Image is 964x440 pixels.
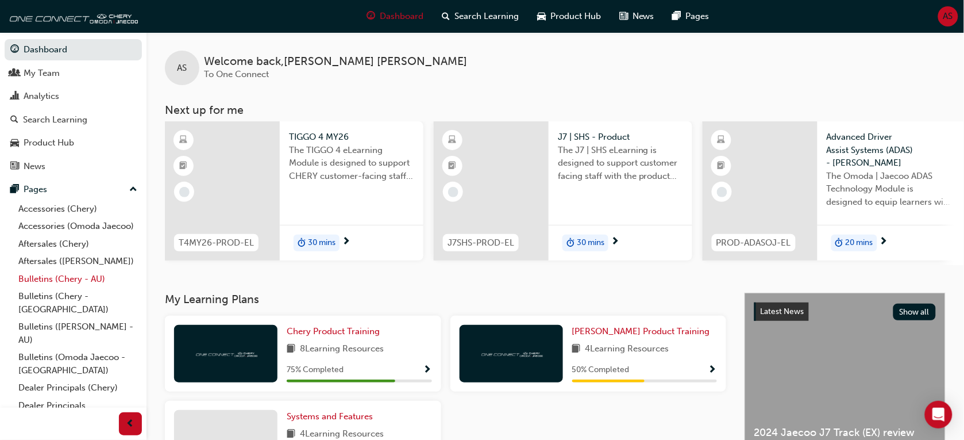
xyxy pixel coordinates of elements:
[686,10,709,23] span: Pages
[14,217,142,235] a: Accessories (Omoda Jaecoo)
[5,179,142,200] button: Pages
[5,37,142,179] button: DashboardMy TeamAnalyticsSearch LearningProduct HubNews
[448,187,458,197] span: learningRecordVerb_NONE-icon
[129,182,137,197] span: up-icon
[10,45,19,55] span: guage-icon
[24,136,74,150] div: Product Hub
[6,5,138,28] img: oneconnect
[5,39,142,60] a: Dashboard
[585,342,669,357] span: 4 Learning Resources
[449,159,457,174] span: booktick-icon
[572,364,630,377] span: 50 % Completed
[835,236,843,251] span: duration-icon
[943,10,953,23] span: AS
[180,159,188,174] span: booktick-icon
[10,162,19,172] span: news-icon
[342,237,350,247] span: next-icon
[754,303,936,321] a: Latest NewsShow all
[126,417,135,431] span: prev-icon
[287,325,384,338] a: Chery Product Training
[14,288,142,318] a: Bulletins (Chery - [GEOGRAPHIC_DATA])
[23,113,87,127] div: Search Learning
[827,131,952,170] span: Advanced Driver Assist Systems (ADAS) - [PERSON_NAME]
[14,200,142,218] a: Accessories (Chery)
[367,9,375,24] span: guage-icon
[165,293,726,306] h3: My Learning Plans
[300,342,384,357] span: 8 Learning Resources
[893,304,936,320] button: Show all
[380,10,423,23] span: Dashboard
[14,270,142,288] a: Bulletins (Chery - AU)
[577,236,604,250] span: 30 mins
[287,364,344,377] span: 75 % Completed
[10,68,19,79] span: people-icon
[179,187,190,197] span: learningRecordVerb_NONE-icon
[537,9,546,24] span: car-icon
[194,348,257,359] img: oneconnect
[24,160,45,173] div: News
[10,91,19,102] span: chart-icon
[14,379,142,397] a: Dealer Principals (Chery)
[572,325,715,338] a: [PERSON_NAME] Product Training
[433,5,528,28] a: search-iconSearch Learning
[572,326,710,336] span: [PERSON_NAME] Product Training
[703,121,961,261] a: PROD-ADASOJ-ELAdvanced Driver Assist Systems (ADAS) - [PERSON_NAME]The Omoda | Jaecoo ADAS Techno...
[619,9,628,24] span: news-icon
[287,342,295,357] span: book-icon
[572,342,581,357] span: book-icon
[718,133,726,148] span: learningResourceType_ELEARNING-icon
[708,363,717,377] button: Show Progress
[14,252,142,270] a: Aftersales ([PERSON_NAME])
[550,10,601,23] span: Product Hub
[566,236,574,251] span: duration-icon
[423,363,432,377] button: Show Progress
[179,236,254,250] span: T4MY26-PROD-EL
[24,183,47,196] div: Pages
[925,401,953,428] div: Open Intercom Messenger
[449,133,457,148] span: learningResourceType_ELEARNING-icon
[827,170,952,209] span: The Omoda | Jaecoo ADAS Technology Module is designed to equip learners with essential knowledge ...
[165,121,423,261] a: T4MY26-PROD-ELTIGGO 4 MY26The TIGGO 4 eLearning Module is designed to support CHERY customer-faci...
[480,348,543,359] img: oneconnect
[434,121,692,261] a: J7SHS-PROD-ELJ7 | SHS - ProductThe J7 | SHS eLearning is designed to support customer facing staf...
[442,9,450,24] span: search-icon
[24,67,60,80] div: My Team
[761,307,804,316] span: Latest News
[880,237,888,247] span: next-icon
[5,132,142,154] a: Product Hub
[716,236,791,250] span: PROD-ADASOJ-EL
[14,235,142,253] a: Aftersales (Chery)
[14,318,142,349] a: Bulletins ([PERSON_NAME] - AU)
[5,156,142,177] a: News
[558,131,683,144] span: J7 | SHS - Product
[708,365,717,376] span: Show Progress
[10,185,19,195] span: pages-icon
[287,326,380,336] span: Chery Product Training
[10,115,18,125] span: search-icon
[938,6,958,26] button: AS
[289,131,414,144] span: TIGGO 4 MY26
[10,138,19,148] span: car-icon
[287,410,377,423] a: Systems and Features
[146,104,964,117] h3: Next up for me
[633,10,654,23] span: News
[528,5,610,28] a: car-iconProduct Hub
[357,5,433,28] a: guage-iconDashboard
[448,236,514,250] span: J7SHS-PROD-EL
[204,55,467,68] span: Welcome back , [PERSON_NAME] [PERSON_NAME]
[423,365,432,376] span: Show Progress
[308,236,336,250] span: 30 mins
[846,236,873,250] span: 20 mins
[14,349,142,379] a: Bulletins (Omoda Jaecoo - [GEOGRAPHIC_DATA])
[5,109,142,131] a: Search Learning
[610,5,664,28] a: news-iconNews
[754,426,936,439] span: 2024 Jaecoo J7 Track (EX) review
[454,10,519,23] span: Search Learning
[5,86,142,107] a: Analytics
[5,63,142,84] a: My Team
[673,9,681,24] span: pages-icon
[298,236,306,251] span: duration-icon
[204,69,269,79] span: To One Connect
